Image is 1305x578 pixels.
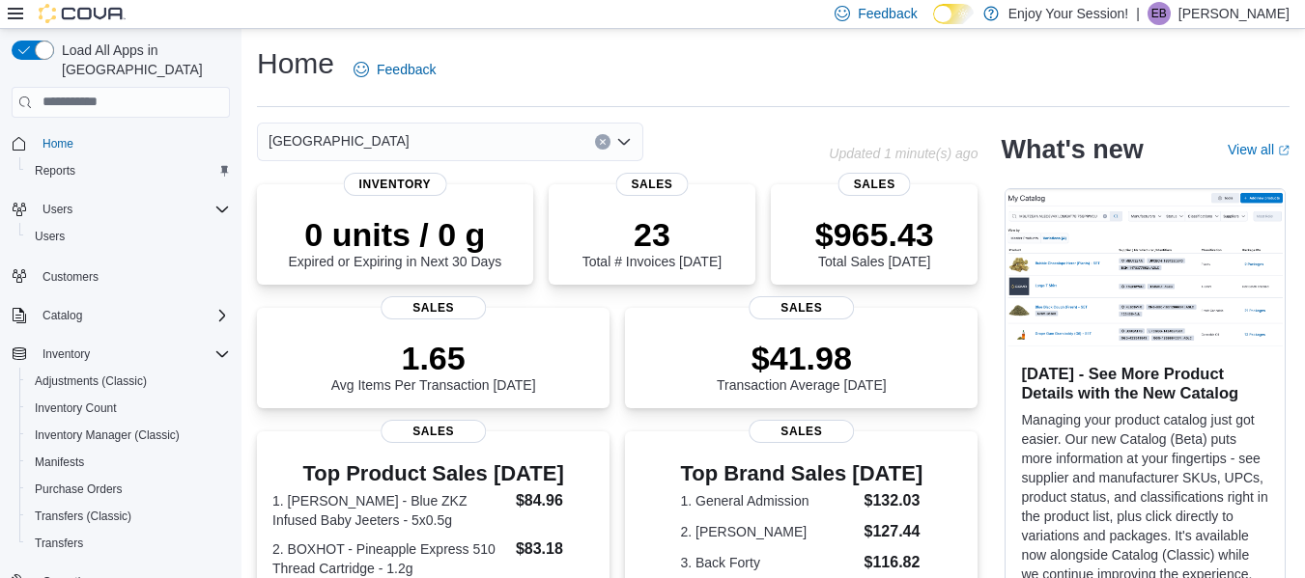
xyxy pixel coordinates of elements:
dt: 3. Back Forty [680,553,856,572]
button: Adjustments (Classic) [19,368,238,395]
span: Sales [381,296,487,319]
img: Cova [39,4,126,23]
p: Updated 1 minute(s) ago [829,146,978,161]
div: Avg Items Per Transaction [DATE] [331,339,536,393]
button: Catalog [4,302,238,329]
span: Inventory [43,346,90,362]
dd: $84.96 [516,489,594,512]
span: Sales [749,420,855,443]
span: Customers [35,263,230,288]
h1: Home [257,44,334,83]
button: Customers [4,261,238,289]
dt: 2. [PERSON_NAME] [680,522,856,541]
button: Inventory [4,341,238,368]
span: Reports [35,163,75,179]
p: | [1136,2,1140,25]
div: Expired or Expiring in Next 30 Days [288,215,501,269]
a: Inventory Count [27,397,125,420]
dd: $127.44 [865,520,923,543]
span: Inventory Manager (Classic) [27,424,230,447]
span: Manifests [35,454,84,470]
dd: $132.03 [865,489,923,512]
span: Reports [27,159,230,182]
span: Home [35,131,230,155]
span: Inventory Count [27,397,230,420]
button: Manifests [19,449,238,476]
div: Eve Bachmeier [1148,2,1171,25]
button: Clear input [595,134,610,150]
span: Adjustments (Classic) [27,370,230,393]
a: Adjustments (Classic) [27,370,155,393]
h3: Top Brand Sales [DATE] [680,462,922,485]
span: Sales [381,420,487,443]
span: Catalog [35,304,230,327]
button: Catalog [35,304,90,327]
button: Inventory [35,343,98,366]
a: Feedback [346,50,443,89]
button: Reports [19,157,238,184]
span: Dark Mode [933,24,934,25]
button: Open list of options [616,134,632,150]
dd: $83.18 [516,537,594,561]
span: Home [43,136,73,151]
span: Catalog [43,308,82,323]
a: Reports [27,159,83,182]
span: Feedback [377,60,436,79]
input: Dark Mode [933,4,974,24]
span: Transfers (Classic) [35,509,131,524]
p: $965.43 [815,215,934,254]
dd: $116.82 [865,551,923,574]
span: Sales [838,173,911,196]
p: $41.98 [717,339,887,377]
span: Users [27,225,230,248]
span: Users [43,202,72,217]
span: Inventory [35,343,230,366]
span: Purchase Orders [35,482,123,497]
span: Transfers (Classic) [27,505,230,528]
button: Home [4,129,238,157]
button: Users [35,198,80,221]
a: View allExternal link [1228,142,1290,157]
span: Feedback [858,4,917,23]
button: Users [19,223,238,250]
dt: 2. BOXHOT - Pineapple Express 510 Thread Cartridge - 1.2g [272,539,508,578]
span: Load All Apps in [GEOGRAPHIC_DATA] [54,41,230,79]
span: Sales [749,296,855,319]
dt: 1. General Admission [680,491,856,510]
p: 1.65 [331,339,536,377]
h3: Top Product Sales [DATE] [272,462,594,485]
button: Purchase Orders [19,476,238,503]
dt: 1. [PERSON_NAME] - Blue ZKZ Infused Baby Jeeters - 5x0.5g [272,491,508,530]
a: Customers [35,265,106,289]
p: Enjoy Your Session! [1008,2,1129,25]
button: Inventory Count [19,395,238,422]
span: Manifests [27,451,230,474]
span: Customers [43,269,99,285]
span: Sales [615,173,688,196]
span: Inventory Count [35,400,117,416]
span: Transfers [27,532,230,555]
span: Inventory Manager (Classic) [35,427,180,443]
span: Inventory [344,173,447,196]
p: 0 units / 0 g [288,215,501,254]
button: Inventory Manager (Classic) [19,422,238,449]
button: Transfers [19,530,238,557]
svg: External link [1278,145,1290,156]
p: [PERSON_NAME] [1178,2,1290,25]
span: Purchase Orders [27,478,230,501]
div: Total # Invoices [DATE] [582,215,722,269]
a: Transfers [27,532,91,555]
h3: [DATE] - See More Product Details with the New Catalog [1021,364,1269,402]
a: Purchase Orders [27,478,130,501]
button: Transfers (Classic) [19,503,238,530]
a: Manifests [27,451,92,474]
a: Home [35,132,81,155]
p: 23 [582,215,722,254]
div: Total Sales [DATE] [815,215,934,269]
span: Users [35,198,230,221]
div: Transaction Average [DATE] [717,339,887,393]
span: [GEOGRAPHIC_DATA] [269,129,410,152]
a: Users [27,225,72,248]
span: Adjustments (Classic) [35,373,147,389]
span: EB [1151,2,1167,25]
